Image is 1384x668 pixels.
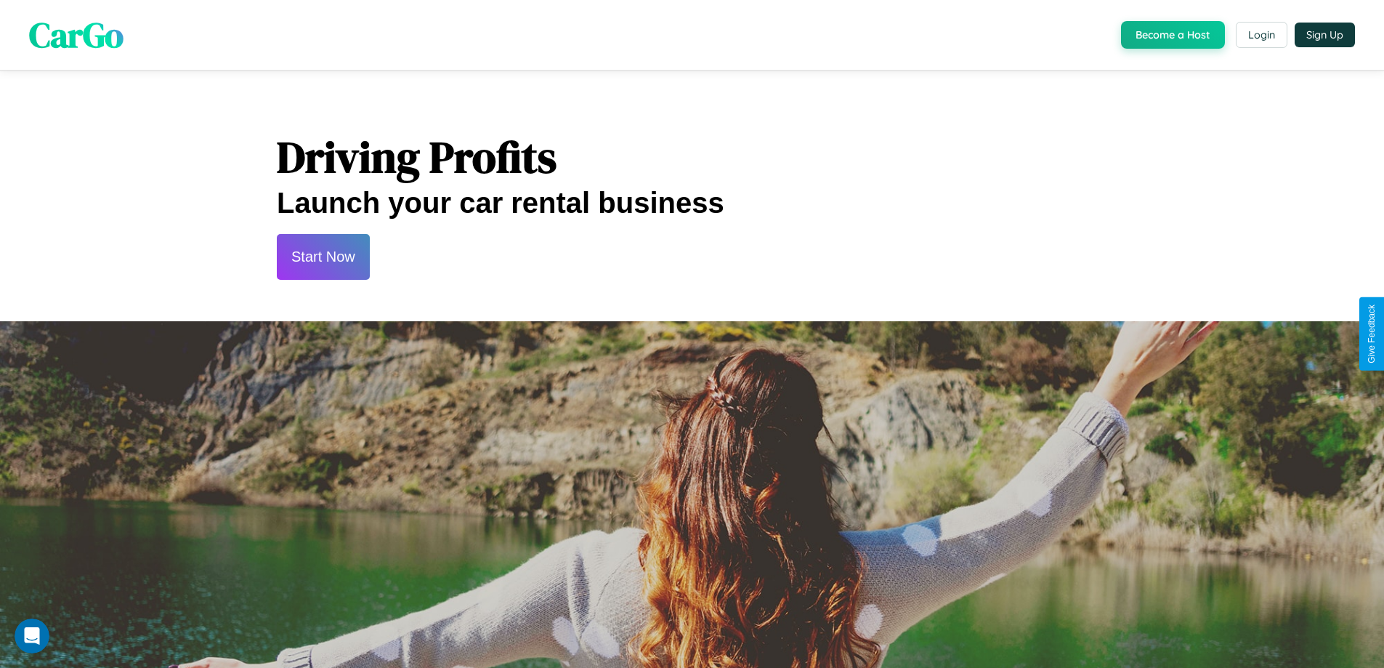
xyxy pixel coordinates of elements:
iframe: Intercom live chat [15,619,49,653]
h2: Launch your car rental business [277,187,1107,220]
h1: Driving Profits [277,127,1107,187]
button: Become a Host [1121,21,1225,49]
div: Give Feedback [1367,305,1377,363]
button: Login [1236,22,1287,48]
button: Sign Up [1295,23,1355,47]
button: Start Now [277,234,370,280]
span: CarGo [29,11,124,59]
